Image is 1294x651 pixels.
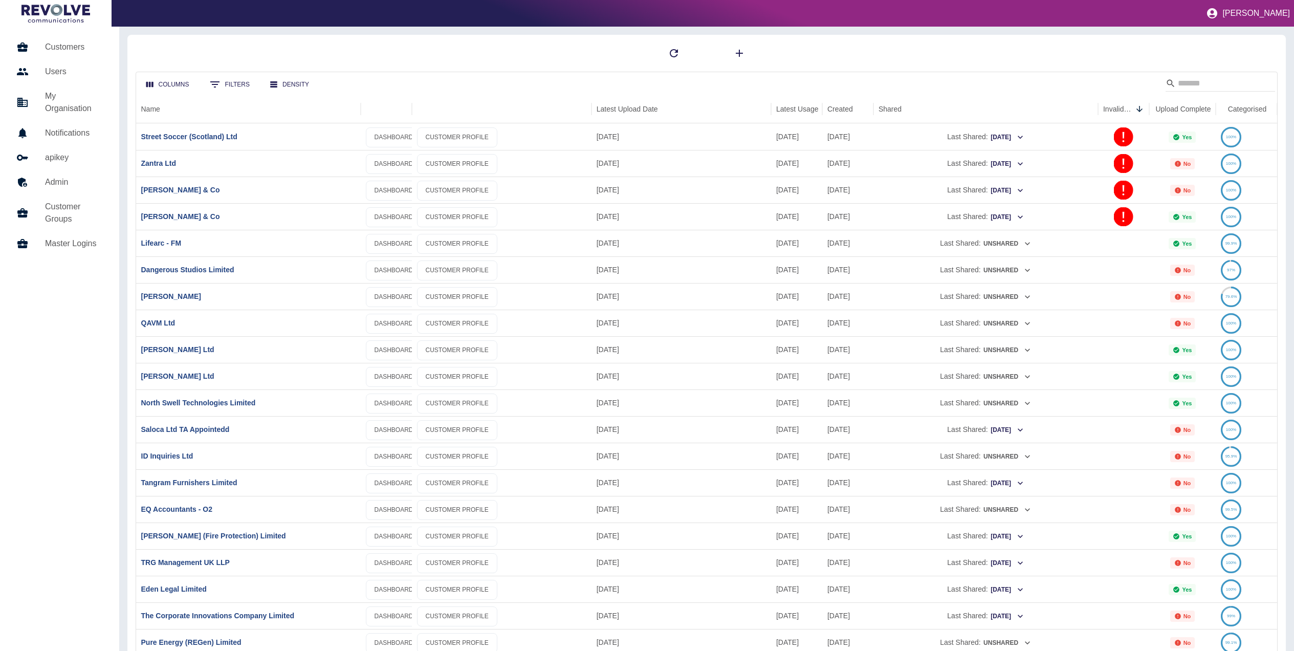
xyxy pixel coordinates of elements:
div: 02 Sep 2025 [591,416,771,443]
a: CUSTOMER PROFILE [417,181,497,201]
text: 99.1% [1225,640,1237,645]
div: Last Shared: [879,230,1093,256]
div: Name [141,105,160,113]
div: 08 Aug 2025 [591,336,771,363]
text: 100% [1226,481,1236,485]
text: 79.6% [1225,294,1237,299]
h5: My Organisation [45,90,103,115]
a: CUSTOMER PROFILE [417,234,497,254]
div: 01 Aug 2025 [771,523,822,549]
div: Last Shared: [879,124,1093,150]
text: 100% [1226,560,1236,565]
text: 95.9% [1225,454,1237,459]
div: Last Shared: [879,150,1093,177]
button: Density [262,75,317,94]
div: Last Shared: [879,523,1093,549]
a: CUSTOMER PROFILE [417,314,497,334]
a: CUSTOMER PROFILE [417,261,497,280]
button: [DATE] [990,582,1024,598]
div: 02 Sep 2025 [591,496,771,523]
div: 26 Aug 2025 [771,150,822,177]
button: Unshared [983,289,1032,305]
div: 21 Aug 2025 [591,230,771,256]
div: Last Shared: [879,363,1093,389]
text: 100% [1226,321,1236,325]
p: No [1183,320,1191,327]
div: Not all required reports for this customer were uploaded for the latest usage month. [1170,478,1195,489]
div: 28 Aug 2025 [771,416,822,443]
button: [DATE] [990,129,1024,145]
div: 05 Aug 2025 [591,123,771,150]
a: CUSTOMER PROFILE [417,154,497,174]
div: 07 May 2025 [822,389,873,416]
text: 100% [1226,348,1236,352]
p: No [1183,267,1191,273]
a: CUSTOMER PROFILE [417,447,497,467]
div: Last Shared: [879,257,1093,283]
div: Not all required reports for this customer were uploaded for the latest usage month. [1170,291,1195,302]
div: 29 Aug 2025 [591,150,771,177]
a: [PERSON_NAME] & Co [141,212,220,221]
p: No [1183,480,1191,486]
button: Unshared [983,396,1032,411]
div: 04 Jul 2023 [822,177,873,203]
a: Master Logins [8,231,111,256]
a: Eden Legal Limited [141,585,207,593]
div: 22 Jul 2025 [822,310,873,336]
div: Invalid Creds [1103,105,1131,113]
div: 03 Jan 2025 [822,576,873,602]
a: DASHBOARD [366,553,422,573]
div: Search [1166,75,1275,94]
p: No [1183,187,1191,193]
a: Tangram Furnishers Limited [141,479,237,487]
p: No [1183,427,1191,433]
div: 04 Mar 2025 [822,496,873,523]
p: No [1183,560,1191,566]
text: 100% [1226,374,1236,379]
h5: Notifications [45,127,103,139]
div: Last Shared: [879,443,1093,469]
a: Customer Groups [8,194,111,231]
div: 02 Sep 2025 [591,602,771,629]
h5: Admin [45,176,103,188]
text: 100% [1226,401,1236,405]
text: 100% [1226,534,1236,538]
h5: Users [45,66,103,78]
text: 100% [1226,587,1236,592]
div: 15 Jun 2023 [822,203,873,230]
p: Yes [1182,400,1192,406]
div: Last Shared: [879,204,1093,230]
button: Unshared [983,263,1032,278]
a: [PERSON_NAME] Ltd [141,372,214,380]
a: CUSTOMER PROFILE [417,367,497,387]
div: Shared [879,105,902,113]
div: Last Shared: [879,417,1093,443]
div: Last Shared: [879,310,1093,336]
button: [DATE] [990,156,1024,172]
div: 31 Jul 2025 [771,336,822,363]
p: No [1183,613,1191,619]
a: DASHBOARD [366,207,422,227]
a: Zantra Ltd [141,159,176,167]
a: CUSTOMER PROFILE [417,420,497,440]
a: Notifications [8,121,111,145]
a: DASHBOARD [366,527,422,547]
div: Last Shared: [879,284,1093,310]
div: 18 Dec 2024 [822,602,873,629]
a: DASHBOARD [366,340,422,360]
a: CUSTOMER PROFILE [417,606,497,626]
a: Users [8,59,111,84]
div: 02 Sep 2025 [591,283,771,310]
div: 02 Sep 2025 [591,310,771,336]
text: 99.9% [1225,241,1237,246]
div: 07 Aug 2025 [591,363,771,389]
text: 100% [1226,135,1236,139]
p: Yes [1182,214,1192,220]
div: Latest Upload Date [597,105,658,113]
div: Not all required reports for this customer were uploaded for the latest usage month. [1170,265,1195,276]
button: Unshared [983,316,1032,332]
div: 10 Jul 2025 [591,203,771,230]
div: 02 Sep 2025 [591,549,771,576]
div: 19 Feb 2025 [822,523,873,549]
div: 31 Aug 2025 [771,602,822,629]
